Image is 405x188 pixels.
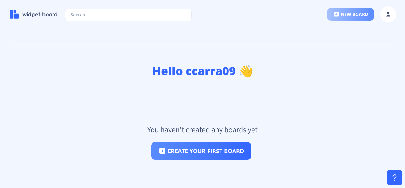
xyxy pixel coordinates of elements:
h1: Hello ccarra09 👋 [10,63,395,79]
input: Search... [65,9,192,21]
img: logo-name.svg [10,10,58,19]
button: create your first board [151,142,251,160]
p: You haven't created any boards yet [147,124,258,134]
button: new board [327,8,374,21]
